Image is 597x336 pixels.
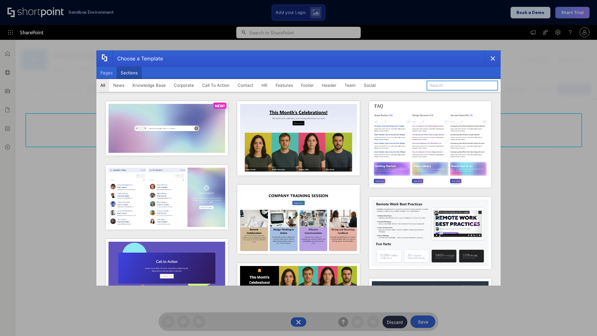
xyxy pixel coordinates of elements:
[109,79,128,91] button: News
[297,79,318,91] button: Footer
[96,79,109,91] button: All
[96,67,117,79] button: Pages
[360,79,380,91] button: Social
[96,50,501,286] div: template selector
[340,79,360,91] button: Team
[117,67,142,79] button: Sections
[234,79,257,91] button: Contact
[566,306,597,336] iframe: Chat Widget
[257,79,271,91] button: HR
[427,81,498,91] input: Search
[170,79,198,91] button: Corporate
[198,79,234,91] button: Call To Action
[271,79,297,91] button: Features
[128,79,170,91] button: Knowledge Base
[318,79,340,91] button: Header
[112,51,163,66] div: Choose a Template
[215,104,225,108] p: NEW!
